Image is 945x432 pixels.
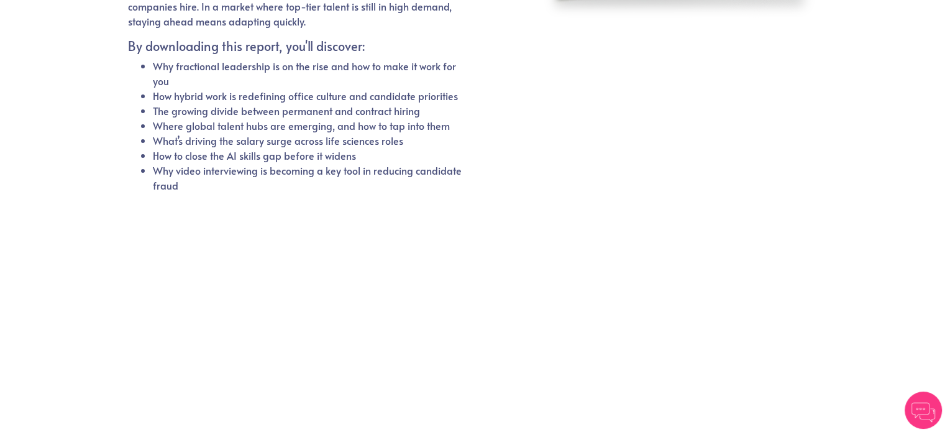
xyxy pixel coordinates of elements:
[153,103,463,118] li: The growing divide between permanent and contract hiring
[153,58,463,88] li: Why fractional leadership is on the rise and how to make it work for you
[153,163,463,193] li: Why video interviewing is becoming a key tool in reducing candidate fraud
[153,118,463,133] li: Where global talent hubs are emerging, and how to tap into them
[905,392,942,429] img: Chatbot
[153,148,463,163] li: How to close the AI skills gap before it widens
[153,133,463,148] li: What’s driving the salary surge across life sciences roles
[153,88,463,103] li: How hybrid work is redefining office culture and candidate priorities
[128,39,463,53] h5: By downloading this report, you'll discover:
